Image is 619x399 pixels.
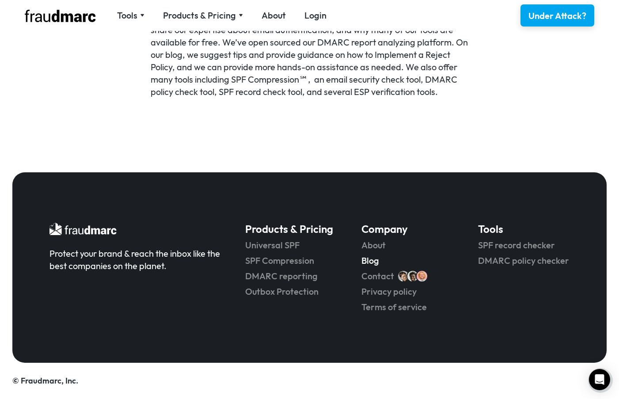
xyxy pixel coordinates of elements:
a: Login [304,9,327,22]
h5: Tools [478,222,570,236]
a: SPF Compression [245,255,337,267]
a: Contact [361,270,394,282]
div: Under Attack? [528,10,586,22]
a: DMARC reporting [245,270,337,282]
a: Privacy policy [361,285,453,298]
h5: Products & Pricing [245,222,337,236]
div: Products & Pricing [163,9,236,22]
a: Blog [361,255,453,267]
a: About [361,239,453,251]
a: SPF record checker [478,239,570,251]
div: Protect your brand & reach the inbox like the best companies on the planet. [49,247,220,272]
h5: Company [361,222,453,236]
a: © Fraudmarc, Inc. [12,376,78,386]
a: Under Attack? [520,4,594,27]
a: Outbox Protection [245,285,337,298]
a: Terms of service [361,301,453,313]
div: Tools [117,9,144,22]
a: Universal SPF [245,239,337,251]
a: About [262,9,286,22]
div: Tools [117,9,137,22]
div: Open Intercom Messenger [589,369,610,390]
a: DMARC policy checker [478,255,570,267]
div: Products & Pricing [163,9,243,22]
